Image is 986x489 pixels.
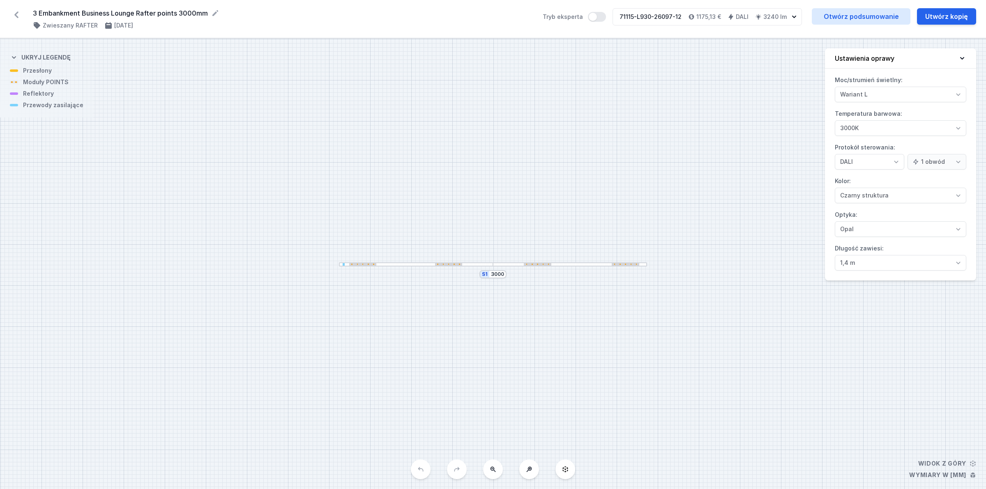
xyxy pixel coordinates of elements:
[696,13,721,21] h4: 1175,13 €
[10,47,71,67] button: Ukryj legendę
[835,174,966,203] label: Kolor:
[491,271,504,278] input: Wymiar [mm]
[620,13,682,21] div: 71115-L930-26097-12
[835,87,966,102] select: Moc/strumień świetlny:
[211,9,219,17] button: Edytuj nazwę projektu
[835,188,966,203] select: Kolor:
[835,53,894,63] h4: Ustawienia oprawy
[835,154,904,170] select: Protokół sterowania:
[43,21,98,30] h4: Zwieszany RAFTER
[835,208,966,237] label: Optyka:
[613,8,802,25] button: 71115-L930-26097-121175,13 €DALI3240 lm
[835,120,966,136] select: Temperatura barwowa:
[763,13,787,21] h4: 3240 lm
[835,107,966,136] label: Temperatura barwowa:
[908,154,966,170] select: Protokół sterowania:
[736,13,749,21] h4: DALI
[835,73,966,102] label: Moc/strumień świetlny:
[835,141,966,170] label: Protokół sterowania:
[21,53,71,62] h4: Ukryj legendę
[33,8,533,18] form: 3 Embankment Business Lounge Rafter points 3000mm
[812,8,910,25] a: Otwórz podsumowanie
[835,221,966,237] select: Optyka:
[917,8,976,25] button: Utwórz kopię
[835,242,966,271] label: Długość zawiesi:
[825,48,976,69] button: Ustawienia oprawy
[588,12,606,22] button: Tryb eksperta
[543,12,606,22] label: Tryb eksperta
[835,255,966,271] select: Długość zawiesi:
[114,21,133,30] h4: [DATE]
